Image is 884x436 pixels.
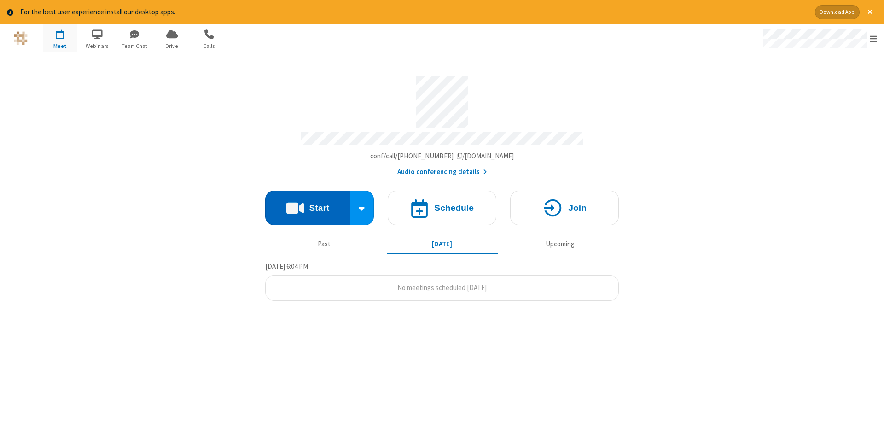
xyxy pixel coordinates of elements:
[397,167,487,177] button: Audio conferencing details
[117,42,152,50] span: Team Chat
[265,70,619,177] section: Account details
[861,412,877,430] iframe: Chat
[434,203,474,212] h4: Schedule
[397,283,487,292] span: No meetings scheduled [DATE]
[80,42,115,50] span: Webinars
[3,24,38,52] button: Logo
[754,24,884,52] div: Open menu
[350,191,374,225] div: Start conference options
[265,262,308,271] span: [DATE] 6:04 PM
[265,261,619,301] section: Today's Meetings
[14,31,28,45] img: QA Selenium DO NOT DELETE OR CHANGE
[20,7,808,17] div: For the best user experience install our desktop apps.
[387,236,498,253] button: [DATE]
[388,191,496,225] button: Schedule
[370,151,514,162] button: Copy my meeting room linkCopy my meeting room link
[155,42,189,50] span: Drive
[505,236,616,253] button: Upcoming
[863,5,877,19] button: Close alert
[269,236,380,253] button: Past
[510,191,619,225] button: Join
[815,5,860,19] button: Download App
[43,42,77,50] span: Meet
[309,203,329,212] h4: Start
[370,151,514,160] span: Copy my meeting room link
[192,42,227,50] span: Calls
[568,203,587,212] h4: Join
[265,191,350,225] button: Start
